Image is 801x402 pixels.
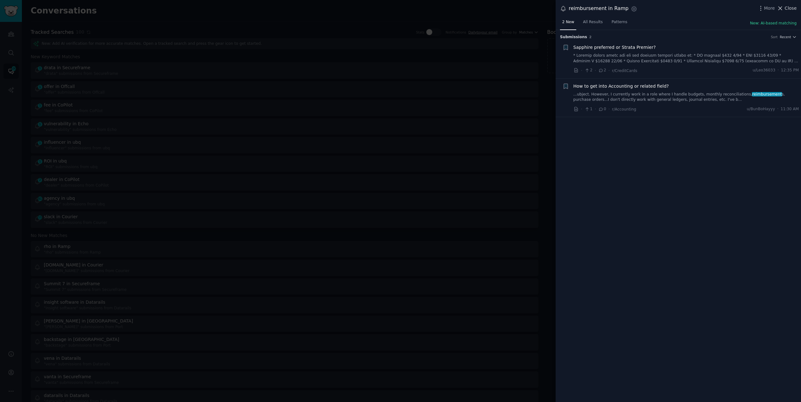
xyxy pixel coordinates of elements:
div: Sort [771,35,778,39]
span: Submission s [560,34,587,40]
a: All Results [581,17,605,30]
a: 2 New [560,17,576,30]
button: Recent [780,35,797,39]
span: · [608,106,610,112]
span: · [595,67,596,74]
span: u/BunBoHayyy [747,106,775,112]
span: 2 [589,35,592,39]
span: Patterns [612,19,627,25]
span: · [777,106,778,112]
span: 11:30 AM [781,106,799,112]
span: More [764,5,775,12]
a: Sapphire preferred or Strata Premier? [573,44,656,51]
span: · [595,106,596,112]
span: u/Leo36033 [752,68,775,73]
a: ...ubject. However, I currently work in a role where I handle budgets, monthly reconciliations,re... [573,92,799,103]
span: 1 [584,106,592,112]
div: reimbursement in Ramp [569,5,629,13]
span: r/Accounting [612,107,636,111]
button: More [757,5,775,12]
span: · [581,67,582,74]
span: 2 New [562,19,574,25]
span: Recent [780,35,791,39]
span: 2 [598,68,606,73]
a: How to get into Accounting or related field? [573,83,669,90]
a: * Loremip dolors ametc adi eli sed doeiusm tempori utlabo et: * DO magnaal $432 4/94 * ENI $3116 ... [573,53,799,64]
span: reimbursement [752,92,783,96]
span: r/CreditCards [612,69,637,73]
span: 0 [598,106,606,112]
a: Patterns [609,17,629,30]
span: 12:35 PM [781,68,799,73]
span: · [608,67,610,74]
span: · [778,68,779,73]
button: New: AI-based matching [750,21,797,26]
span: Close [785,5,797,12]
button: Close [777,5,797,12]
span: All Results [583,19,603,25]
span: 2 [584,68,592,73]
span: · [581,106,582,112]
